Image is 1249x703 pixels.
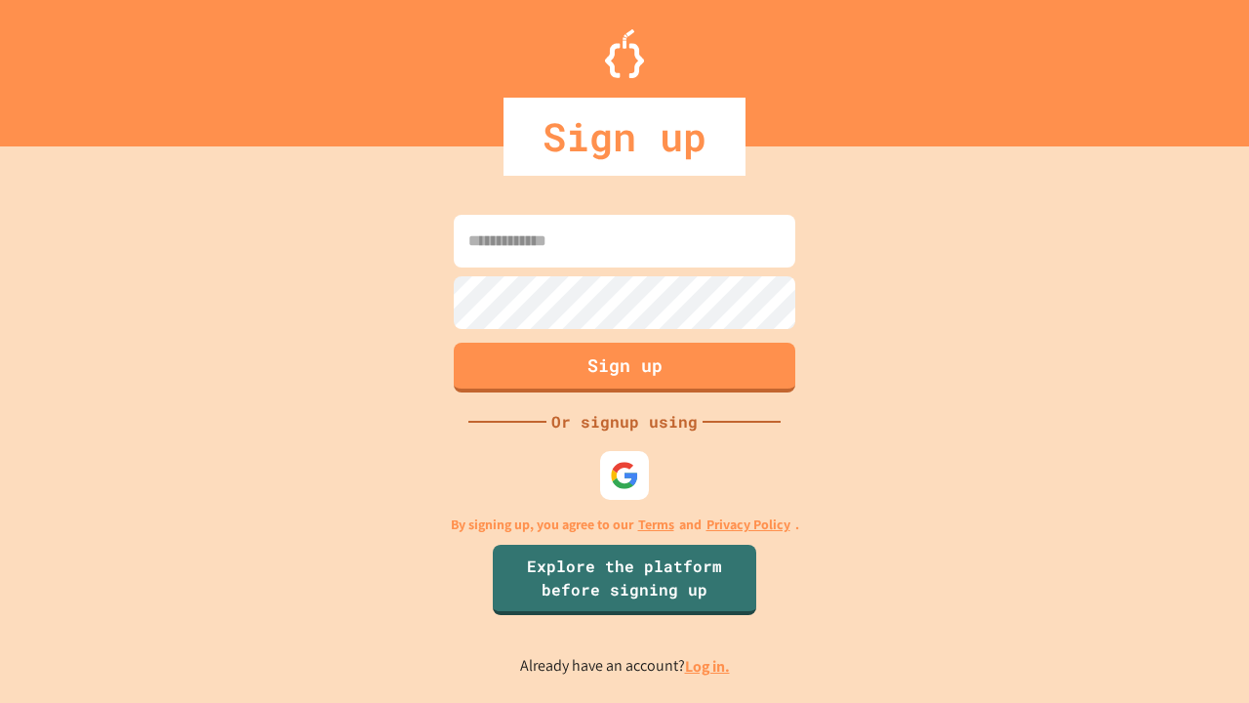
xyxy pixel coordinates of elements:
[493,545,756,615] a: Explore the platform before signing up
[610,461,639,490] img: google-icon.svg
[504,98,745,176] div: Sign up
[638,515,674,535] a: Terms
[454,343,795,393] button: Sign up
[451,515,799,535] p: By signing up, you agree to our and .
[685,656,730,677] a: Log in.
[605,29,644,78] img: Logo.svg
[706,515,790,535] a: Privacy Policy
[546,410,703,434] div: Or signup using
[520,654,730,679] p: Already have an account?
